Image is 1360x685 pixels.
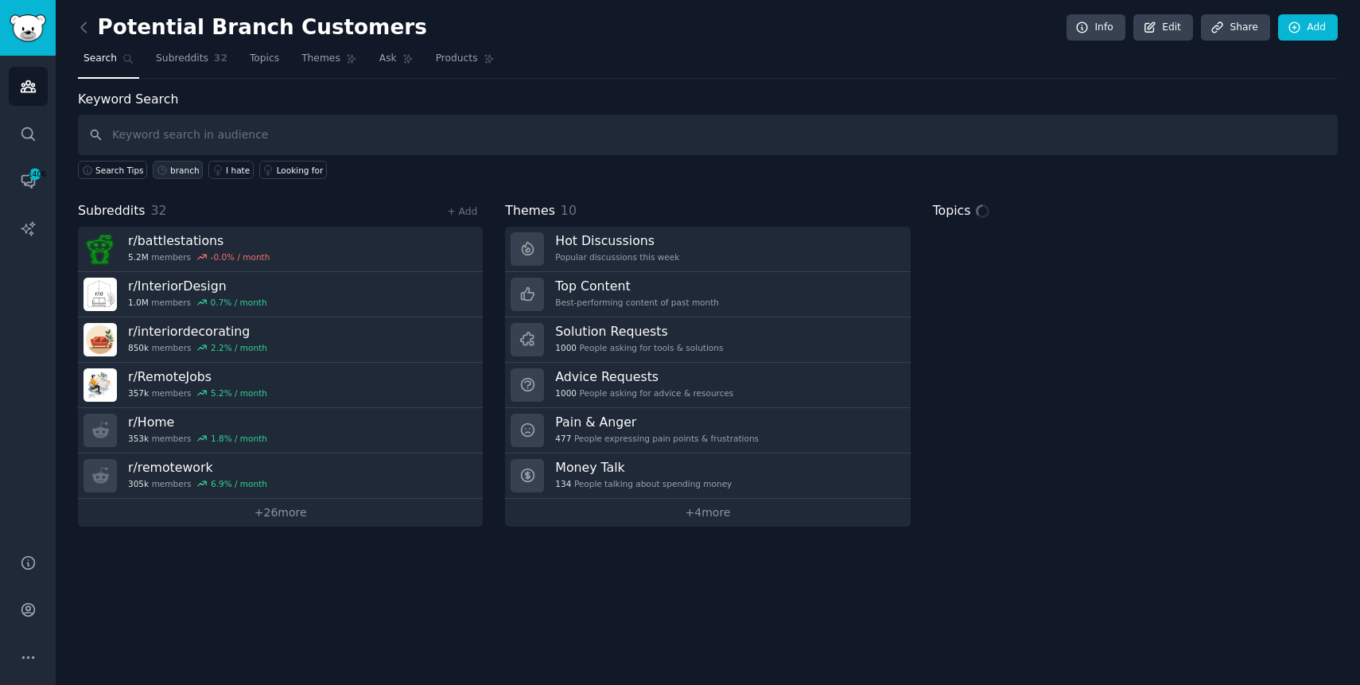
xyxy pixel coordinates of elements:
a: r/remotework305kmembers6.9% / month [78,453,483,499]
span: 850k [128,342,149,353]
div: People talking about spending money [555,478,732,489]
div: branch [170,165,200,176]
a: Themes [296,46,363,79]
span: 5.2M [128,251,149,263]
h3: r/ Home [128,414,267,430]
span: 1000 [555,387,577,399]
span: Search Tips [95,165,144,176]
h2: Potential Branch Customers [78,15,427,41]
label: Keyword Search [78,91,178,107]
div: 2.2 % / month [211,342,267,353]
a: Info [1067,14,1125,41]
h3: r/ RemoteJobs [128,368,267,385]
a: Top ContentBest-performing content of past month [505,272,910,317]
div: People asking for tools & solutions [555,342,723,353]
h3: Solution Requests [555,323,723,340]
span: Topics [933,201,971,221]
span: Themes [505,201,555,221]
a: Add [1278,14,1338,41]
a: + Add [447,206,477,217]
a: Solution Requests1000People asking for tools & solutions [505,317,910,363]
span: 353k [128,433,149,444]
h3: Advice Requests [555,368,733,385]
span: Themes [301,52,340,66]
img: GummySearch logo [10,14,46,42]
div: People asking for advice & resources [555,387,733,399]
a: Ask [374,46,419,79]
span: Products [436,52,478,66]
div: 0.7 % / month [211,297,267,308]
a: Search [78,46,139,79]
div: members [128,251,270,263]
a: r/InteriorDesign1.0Mmembers0.7% / month [78,272,483,317]
a: Subreddits32 [150,46,233,79]
h3: r/ battlestations [128,232,270,249]
span: Ask [379,52,397,66]
button: Search Tips [78,161,147,179]
div: 1.8 % / month [211,433,267,444]
input: Keyword search in audience [78,115,1338,155]
a: Products [430,46,500,79]
span: 305k [128,478,149,489]
img: InteriorDesign [84,278,117,311]
span: 357k [128,387,149,399]
span: 477 [555,433,571,444]
span: 1406 [28,169,42,180]
a: Edit [1133,14,1193,41]
div: Popular discussions this week [555,251,679,263]
a: Looking for [259,161,327,179]
div: I hate [226,165,250,176]
div: members [128,433,267,444]
a: 1406 [9,162,48,200]
span: Subreddits [78,201,146,221]
h3: r/ interiordecorating [128,323,267,340]
div: 5.2 % / month [211,387,267,399]
div: Best-performing content of past month [555,297,719,308]
h3: r/ InteriorDesign [128,278,267,294]
span: 10 [561,203,577,218]
div: members [128,387,267,399]
div: 6.9 % / month [211,478,267,489]
img: battlestations [84,232,117,266]
a: r/interiordecorating850kmembers2.2% / month [78,317,483,363]
div: -0.0 % / month [211,251,270,263]
a: Money Talk134People talking about spending money [505,453,910,499]
div: People expressing pain points & frustrations [555,433,759,444]
a: Pain & Anger477People expressing pain points & frustrations [505,408,910,453]
span: 1000 [555,342,577,353]
span: Subreddits [156,52,208,66]
a: Share [1201,14,1269,41]
h3: Hot Discussions [555,232,679,249]
a: +26more [78,499,483,527]
h3: Top Content [555,278,719,294]
div: members [128,297,267,308]
img: RemoteJobs [84,368,117,402]
a: r/battlestations5.2Mmembers-0.0% / month [78,227,483,272]
h3: r/ remotework [128,459,267,476]
a: branch [153,161,203,179]
span: 134 [555,478,571,489]
h3: Pain & Anger [555,414,759,430]
span: 32 [214,52,227,66]
a: Topics [244,46,285,79]
span: Topics [250,52,279,66]
div: members [128,478,267,489]
a: +4more [505,499,910,527]
span: Search [84,52,117,66]
div: members [128,342,267,353]
a: Hot DiscussionsPopular discussions this week [505,227,910,272]
img: interiordecorating [84,323,117,356]
a: I hate [208,161,254,179]
span: 1.0M [128,297,149,308]
h3: Money Talk [555,459,732,476]
span: 32 [151,203,167,218]
a: r/RemoteJobs357kmembers5.2% / month [78,363,483,408]
a: r/Home353kmembers1.8% / month [78,408,483,453]
a: Advice Requests1000People asking for advice & resources [505,363,910,408]
div: Looking for [277,165,324,176]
